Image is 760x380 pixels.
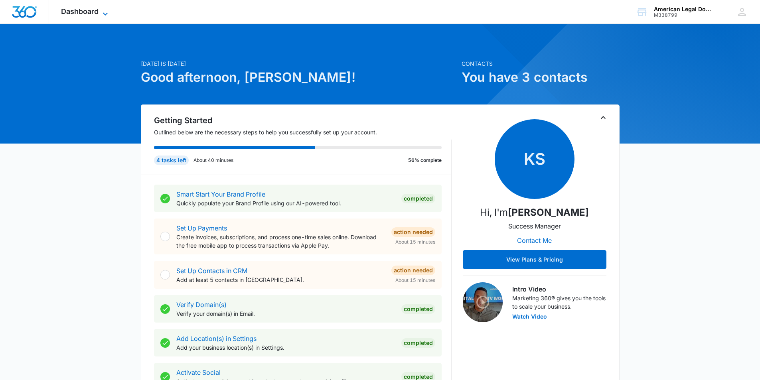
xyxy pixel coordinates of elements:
span: About 15 minutes [395,277,435,284]
span: About 15 minutes [395,238,435,246]
h3: Intro Video [512,284,606,294]
button: Contact Me [509,231,560,250]
p: Hi, I'm [480,205,589,220]
div: account name [654,6,712,12]
p: Add your business location(s) in Settings. [176,343,395,352]
div: Action Needed [391,266,435,275]
p: [DATE] is [DATE] [141,59,457,68]
button: Toggle Collapse [598,113,608,122]
button: Watch Video [512,314,547,319]
p: Verify your domain(s) in Email. [176,309,395,318]
a: Set Up Contacts in CRM [176,267,247,275]
div: account id [654,12,712,18]
p: Outlined below are the necessary steps to help you successfully set up your account. [154,128,452,136]
p: Quickly populate your Brand Profile using our AI-powered tool. [176,199,395,207]
a: Add Location(s) in Settings [176,335,257,343]
p: Add at least 5 contacts in [GEOGRAPHIC_DATA]. [176,276,385,284]
span: Dashboard [61,7,99,16]
a: Activate Social [176,368,221,376]
a: Smart Start Your Brand Profile [176,190,265,198]
p: Success Manager [508,221,561,231]
span: KS [495,119,574,199]
a: Verify Domain(s) [176,301,227,309]
div: 4 tasks left [154,156,189,165]
h1: You have 3 contacts [462,68,620,87]
button: View Plans & Pricing [463,250,606,269]
p: Marketing 360® gives you the tools to scale your business. [512,294,606,311]
div: Action Needed [391,227,435,237]
div: Completed [401,338,435,348]
div: Completed [401,304,435,314]
p: Contacts [462,59,620,68]
a: Set Up Payments [176,224,227,232]
img: Intro Video [463,282,503,322]
h2: Getting Started [154,114,452,126]
div: Completed [401,194,435,203]
strong: [PERSON_NAME] [508,207,589,218]
p: About 40 minutes [193,157,233,164]
p: 56% complete [408,157,442,164]
h1: Good afternoon, [PERSON_NAME]! [141,68,457,87]
p: Create invoices, subscriptions, and process one-time sales online. Download the free mobile app t... [176,233,385,250]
